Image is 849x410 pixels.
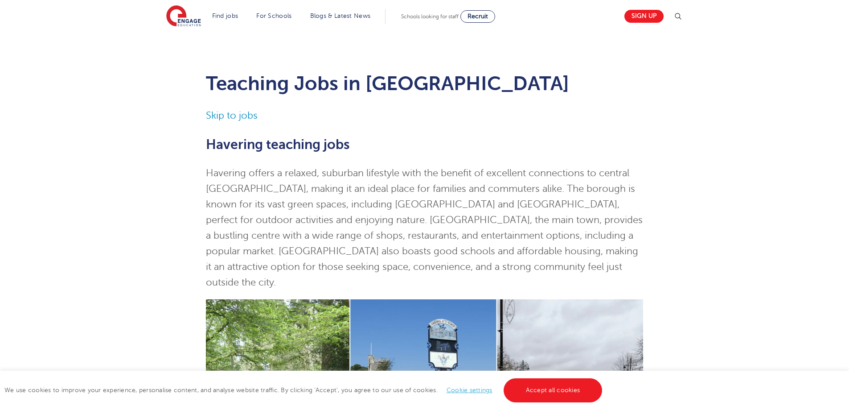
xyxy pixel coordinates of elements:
[256,12,291,19] a: For Schools
[206,110,258,121] a: Skip to jobs
[212,12,238,19] a: Find jobs
[4,387,604,393] span: We use cookies to improve your experience, personalise content, and analyse website traffic. By c...
[166,5,201,28] img: Engage Education
[447,387,492,393] a: Cookie settings
[206,137,350,152] b: Havering teaching jobs
[206,166,643,290] p: Havering offers a relaxed, suburban lifestyle with the benefit of excellent connections to centra...
[206,72,643,95] h1: Teaching Jobs in [GEOGRAPHIC_DATA]
[504,378,603,402] a: Accept all cookies
[624,10,664,23] a: Sign up
[460,10,495,23] a: Recruit
[310,12,371,19] a: Blogs & Latest News
[468,13,488,20] span: Recruit
[401,13,459,20] span: Schools looking for staff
